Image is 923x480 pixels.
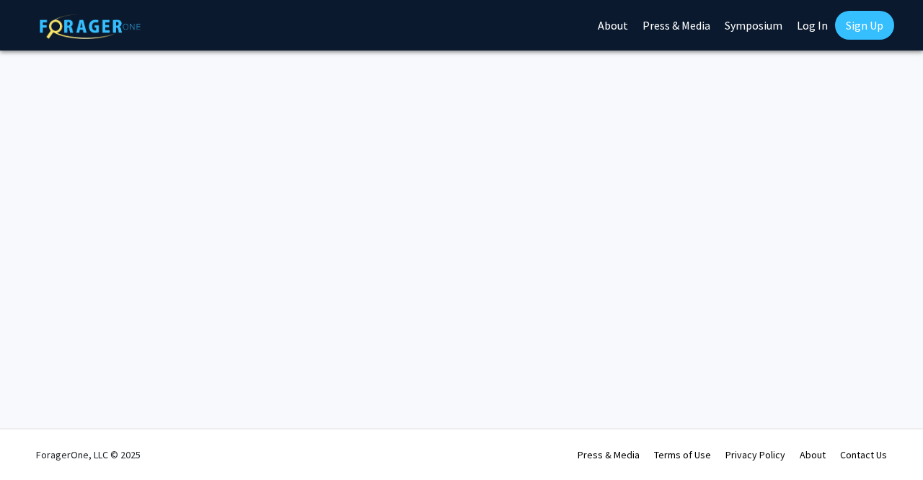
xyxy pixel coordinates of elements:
a: Sign Up [835,11,894,40]
a: Privacy Policy [725,448,785,461]
a: Press & Media [578,448,640,461]
div: ForagerOne, LLC © 2025 [36,429,141,480]
img: ForagerOne Logo [40,14,141,39]
a: About [800,448,826,461]
a: Terms of Use [654,448,711,461]
a: Contact Us [840,448,887,461]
